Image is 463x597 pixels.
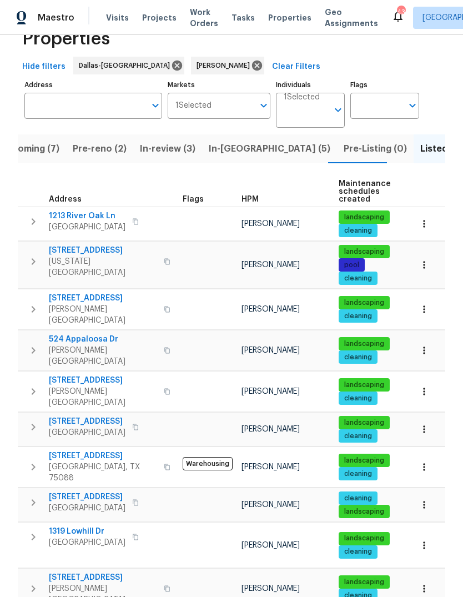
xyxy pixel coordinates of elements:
span: 1213 River Oak Ln [49,210,125,222]
span: [STREET_ADDRESS] [49,245,157,256]
span: [STREET_ADDRESS] [49,293,157,304]
span: In-review (3) [140,141,195,157]
button: Hide filters [18,57,70,77]
span: Address [49,195,82,203]
span: landscaping [340,298,389,308]
span: In-[GEOGRAPHIC_DATA] (5) [209,141,330,157]
span: landscaping [340,534,389,543]
span: landscaping [340,380,389,390]
div: [PERSON_NAME] [191,57,264,74]
span: [GEOGRAPHIC_DATA] [49,222,125,233]
button: Open [330,102,346,118]
span: [GEOGRAPHIC_DATA] [49,537,125,548]
span: Clear Filters [272,60,320,74]
span: [STREET_ADDRESS] [49,450,157,461]
span: pool [340,260,364,270]
div: 43 [397,7,405,18]
span: cleaning [340,494,376,503]
label: Markets [168,82,271,88]
span: [PERSON_NAME] [241,261,300,269]
span: landscaping [340,213,389,222]
span: cleaning [340,274,376,283]
span: landscaping [340,507,389,516]
span: Geo Assignments [325,7,378,29]
span: Flags [183,195,204,203]
button: Open [148,98,163,113]
span: Maestro [38,12,74,23]
label: Individuals [276,82,345,88]
span: Pre-reno (2) [73,141,127,157]
span: [PERSON_NAME] [241,463,300,471]
span: [PERSON_NAME] [241,541,300,549]
span: 524 Appaloosa Dr [49,334,157,345]
span: 1 Selected [284,93,320,102]
span: Visits [106,12,129,23]
span: Warehousing [183,457,233,470]
span: [GEOGRAPHIC_DATA] [49,503,125,514]
span: Projects [142,12,177,23]
span: HPM [241,195,259,203]
span: [STREET_ADDRESS] [49,491,125,503]
span: Properties [22,33,110,44]
span: [PERSON_NAME][GEOGRAPHIC_DATA] [49,386,157,408]
span: 1319 Lowhill Dr [49,526,125,537]
span: [PERSON_NAME] [197,60,254,71]
label: Flags [350,82,419,88]
span: 1 Selected [175,101,212,111]
button: Open [405,98,420,113]
div: Dallas-[GEOGRAPHIC_DATA] [73,57,184,74]
span: [STREET_ADDRESS] [49,375,157,386]
span: [PERSON_NAME][GEOGRAPHIC_DATA] [49,345,157,367]
span: cleaning [340,353,376,362]
span: landscaping [340,339,389,349]
span: [GEOGRAPHIC_DATA], TX 75088 [49,461,157,484]
span: Work Orders [190,7,218,29]
span: [PERSON_NAME] [241,501,300,509]
span: cleaning [340,547,376,556]
span: [GEOGRAPHIC_DATA] [49,427,125,438]
span: Pre-Listing (0) [344,141,407,157]
span: [PERSON_NAME] [241,388,300,395]
span: [PERSON_NAME] [241,305,300,313]
span: [STREET_ADDRESS] [49,416,125,427]
span: [PERSON_NAME] [241,347,300,354]
span: [PERSON_NAME] [241,585,300,593]
span: Dallas-[GEOGRAPHIC_DATA] [79,60,174,71]
button: Open [256,98,271,113]
span: [PERSON_NAME][GEOGRAPHIC_DATA] [49,304,157,326]
span: landscaping [340,578,389,587]
span: [PERSON_NAME] [241,220,300,228]
span: Maintenance schedules created [339,180,391,203]
span: cleaning [340,469,376,479]
span: landscaping [340,247,389,257]
span: cleaning [340,394,376,403]
span: cleaning [340,312,376,321]
span: [US_STATE][GEOGRAPHIC_DATA] [49,256,157,278]
label: Address [24,82,162,88]
span: Hide filters [22,60,66,74]
span: [STREET_ADDRESS] [49,572,157,583]
span: [PERSON_NAME] [241,425,300,433]
span: landscaping [340,418,389,428]
span: Properties [268,12,311,23]
span: Tasks [231,14,255,22]
button: Clear Filters [268,57,325,77]
span: cleaning [340,226,376,235]
span: cleaning [340,432,376,441]
span: landscaping [340,456,389,465]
